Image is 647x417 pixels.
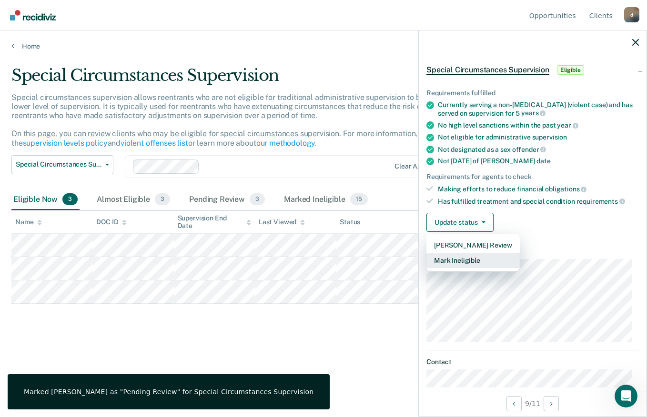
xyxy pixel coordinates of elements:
[340,218,360,226] div: Status
[545,185,586,193] span: obligations
[10,10,56,20] img: Recidiviz
[426,238,520,253] button: [PERSON_NAME] Review
[11,66,497,93] div: Special Circumstances Supervision
[426,173,639,181] div: Requirements for agents to check
[419,55,647,85] div: Special Circumstances SupervisionEligible
[624,7,639,22] button: Profile dropdown button
[506,396,522,411] button: Previous Opportunity
[187,189,267,210] div: Pending Review
[438,157,639,165] div: Not [DATE] of [PERSON_NAME]
[426,89,639,97] div: Requirements fulfilled
[11,42,636,50] a: Home
[282,189,369,210] div: Marked Ineligible
[576,198,625,205] span: requirements
[426,213,494,232] button: Update status
[16,160,101,169] span: Special Circumstances Supervision
[15,218,42,226] div: Name
[426,65,549,75] span: Special Circumstances Supervision
[615,385,637,407] iframe: Intercom live chat
[256,139,315,148] a: our methodology
[438,121,639,129] div: No high level sanctions within the past
[544,396,559,411] button: Next Opportunity
[95,189,172,210] div: Almost Eligible
[438,133,639,141] div: Not eligible for administrative
[426,358,639,366] dt: Contact
[557,65,584,75] span: Eligible
[426,253,520,268] button: Mark Ineligible
[259,218,305,226] div: Last Viewed
[155,193,170,206] span: 3
[536,157,550,165] span: date
[426,234,520,272] div: Dropdown Menu
[438,101,639,117] div: Currently serving a non-[MEDICAL_DATA] (violent case) and has served on supervision for 5
[23,139,108,148] a: supervision levels policy
[532,133,567,141] span: supervision
[178,214,251,230] div: Supervision End Date
[24,387,313,396] div: Marked [PERSON_NAME] as "Pending Review" for Special Circumstances Supervision
[250,193,265,206] span: 3
[11,189,80,210] div: Eligible Now
[438,145,639,154] div: Not designated as a sex
[419,391,647,416] div: 9 / 11
[557,121,578,129] span: year
[426,247,639,255] dt: Supervision
[11,93,479,148] p: Special circumstances supervision allows reentrants who are not eligible for traditional administ...
[96,218,127,226] div: DOC ID
[521,109,546,117] span: years
[121,139,188,148] a: violent offenses list
[438,197,639,206] div: Has fulfilled treatment and special condition
[62,193,78,206] span: 3
[512,146,546,153] span: offender
[438,185,639,193] div: Making efforts to reduce financial
[394,162,435,170] div: Clear agents
[350,193,368,206] span: 15
[624,7,639,22] div: d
